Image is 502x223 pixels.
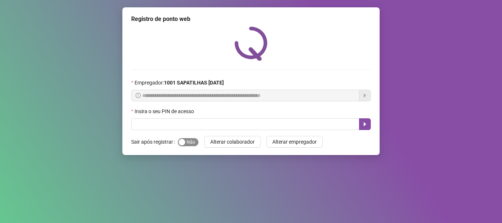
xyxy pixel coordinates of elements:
span: Alterar colaborador [210,138,255,146]
span: caret-right [362,121,368,127]
label: Insira o seu PIN de acesso [131,107,199,115]
img: QRPoint [234,26,268,61]
span: Empregador : [135,79,224,87]
button: Alterar empregador [266,136,323,148]
span: Alterar empregador [272,138,317,146]
button: Alterar colaborador [204,136,261,148]
div: Registro de ponto web [131,15,371,24]
label: Sair após registrar [131,136,178,148]
strong: 1001 SAPATILHAS [DATE] [164,80,224,86]
span: info-circle [136,93,141,98]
